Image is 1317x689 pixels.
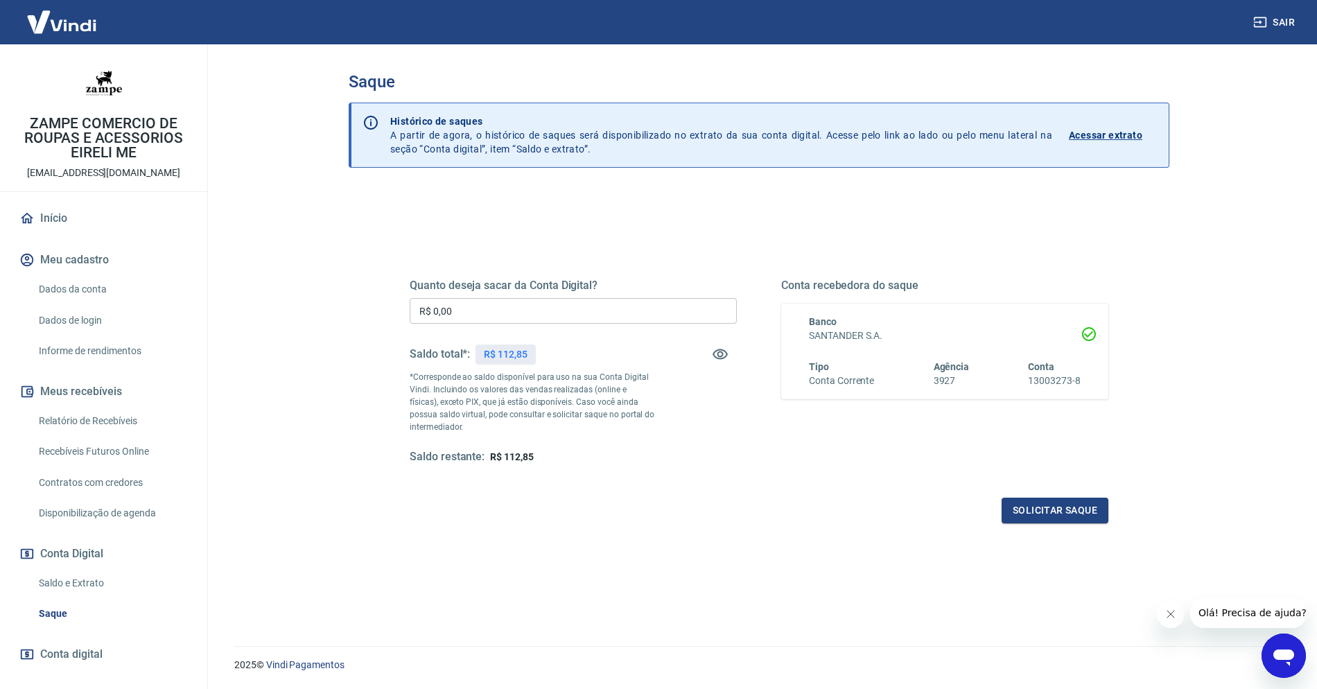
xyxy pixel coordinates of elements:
a: Dados de login [33,306,191,335]
p: Histórico de saques [390,114,1052,128]
h6: Conta Corrente [809,374,874,388]
h6: 13003273-8 [1028,374,1081,388]
button: Meu cadastro [17,245,191,275]
a: Início [17,203,191,234]
h5: Conta recebedora do saque [781,279,1108,293]
p: R$ 112,85 [484,347,527,362]
button: Sair [1250,10,1300,35]
a: Relatório de Recebíveis [33,407,191,435]
iframe: Button to launch messaging window [1262,634,1306,678]
span: Agência [934,361,970,372]
a: Acessar extrato [1069,114,1158,156]
iframe: Message from company [1190,598,1306,628]
a: Disponibilização de agenda [33,499,191,527]
h6: 3927 [934,374,970,388]
a: Recebíveis Futuros Online [33,437,191,466]
a: Dados da conta [33,275,191,304]
p: Acessar extrato [1069,128,1142,142]
p: *Corresponde ao saldo disponível para uso na sua Conta Digital Vindi. Incluindo os valores das ve... [410,371,655,433]
h3: Saque [349,72,1169,91]
h5: Saldo restante: [410,450,485,464]
p: A partir de agora, o histórico de saques será disponibilizado no extrato da sua conta digital. Ac... [390,114,1052,156]
span: Banco [809,316,837,327]
a: Conta digital [17,639,191,670]
h6: SANTANDER S.A. [809,329,1081,343]
p: 2025 © [234,658,1284,672]
iframe: Close message [1157,600,1185,628]
img: Vindi [17,1,107,43]
h5: Saldo total*: [410,347,470,361]
button: Conta Digital [17,539,191,569]
a: Contratos com credores [33,469,191,497]
img: 3b0c0e42-90b3-4cb6-bbb3-253411aacb6a.jpeg [76,55,132,111]
span: Conta digital [40,645,103,664]
p: ZAMPE COMERCIO DE ROUPAS E ACESSORIOS EIRELI ME [11,116,196,160]
a: Saldo e Extrato [33,569,191,598]
a: Saque [33,600,191,628]
span: Olá! Precisa de ajuda? [8,10,116,21]
span: R$ 112,85 [490,451,534,462]
button: Meus recebíveis [17,376,191,407]
a: Vindi Pagamentos [266,659,344,670]
p: [EMAIL_ADDRESS][DOMAIN_NAME] [27,166,180,180]
a: Informe de rendimentos [33,337,191,365]
span: Tipo [809,361,829,372]
h5: Quanto deseja sacar da Conta Digital? [410,279,737,293]
button: Solicitar saque [1002,498,1108,523]
span: Conta [1028,361,1054,372]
